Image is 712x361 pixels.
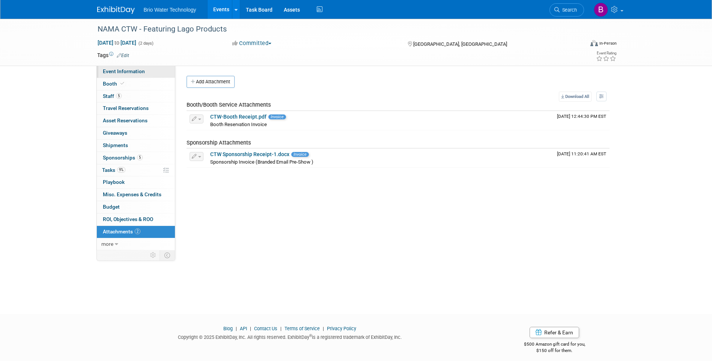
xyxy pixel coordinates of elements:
span: | [248,326,253,331]
a: Edit [117,53,129,58]
div: Event Format [540,39,617,50]
td: Personalize Event Tab Strip [147,250,160,260]
a: Privacy Policy [327,326,356,331]
a: Contact Us [254,326,277,331]
a: CTW-Booth Receipt.pdf [210,114,266,120]
a: Tasks9% [97,164,175,176]
span: Invoice [268,114,286,119]
div: Copyright © 2025 ExhibitDay, Inc. All rights reserved. ExhibitDay is a registered trademark of Ex... [97,332,483,341]
span: Upload Timestamp [557,114,606,119]
td: Tags [97,51,129,59]
a: Refer & Earn [530,327,579,338]
a: ROI, Objectives & ROO [97,214,175,226]
span: [GEOGRAPHIC_DATA], [GEOGRAPHIC_DATA] [413,41,507,47]
span: Search [560,7,577,13]
button: Committed [230,39,274,47]
span: Booth Reservation Invoice [210,122,267,127]
span: | [278,326,283,331]
span: Playbook [103,179,125,185]
a: Terms of Service [284,326,320,331]
span: Sponsorships [103,155,143,161]
span: Travel Reservations [103,105,149,111]
a: Travel Reservations [97,102,175,114]
span: Invoice [291,152,309,157]
span: to [113,40,120,46]
span: Sponsorship Invoice (Branded Email Pre-Show ) [210,159,313,165]
a: Event Information [97,66,175,78]
a: more [97,238,175,250]
span: | [321,326,326,331]
span: Attachments [103,229,140,235]
span: Booth/Booth Service Attachments [187,101,271,108]
a: Sponsorships5 [97,152,175,164]
td: Upload Timestamp [554,149,610,167]
div: $150 off for them. [494,347,615,354]
span: ROI, Objectives & ROO [103,216,153,222]
a: Shipments [97,140,175,152]
a: Search [549,3,584,17]
sup: ® [309,334,312,338]
a: Booth [97,78,175,90]
span: Budget [103,204,120,210]
span: Upload Timestamp [557,151,606,156]
div: NAMA CTW - Featuring Lago Products [95,23,573,36]
a: Misc. Expenses & Credits [97,189,175,201]
span: Tasks [102,167,125,173]
img: ExhibitDay [97,6,135,14]
div: In-Person [599,41,617,46]
span: Misc. Expenses & Credits [103,191,161,197]
a: Giveaways [97,127,175,139]
a: Playbook [97,176,175,188]
a: Budget [97,201,175,213]
span: | [234,326,239,331]
span: Booth [103,81,126,87]
a: Blog [223,326,233,331]
span: (2 days) [138,41,154,46]
img: Brandye Gahagan [594,3,608,17]
span: Sponsorship Attachments [187,139,251,146]
td: Toggle Event Tabs [160,250,175,260]
div: $500 Amazon gift card for you, [494,336,615,353]
span: Giveaways [103,130,127,136]
span: 5 [116,93,122,99]
div: Event Rating [596,51,616,55]
span: Event Information [103,68,145,74]
a: CTW Sponsorship Receipt-1.docx [210,151,289,157]
a: Asset Reservations [97,115,175,127]
span: [DATE] [DATE] [97,39,137,46]
span: 5 [137,155,143,160]
a: Staff5 [97,90,175,102]
span: 9% [117,167,125,173]
button: Add Attachment [187,76,235,88]
a: Download All [559,92,592,102]
span: more [101,241,113,247]
a: Attachments2 [97,226,175,238]
td: Upload Timestamp [554,111,610,130]
img: Format-Inperson.png [590,40,598,46]
i: Booth reservation complete [120,81,124,86]
span: Staff [103,93,122,99]
span: Brio Water Technology [144,7,196,13]
span: 2 [135,229,140,234]
a: API [240,326,247,331]
span: Asset Reservations [103,117,148,123]
span: Shipments [103,142,128,148]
